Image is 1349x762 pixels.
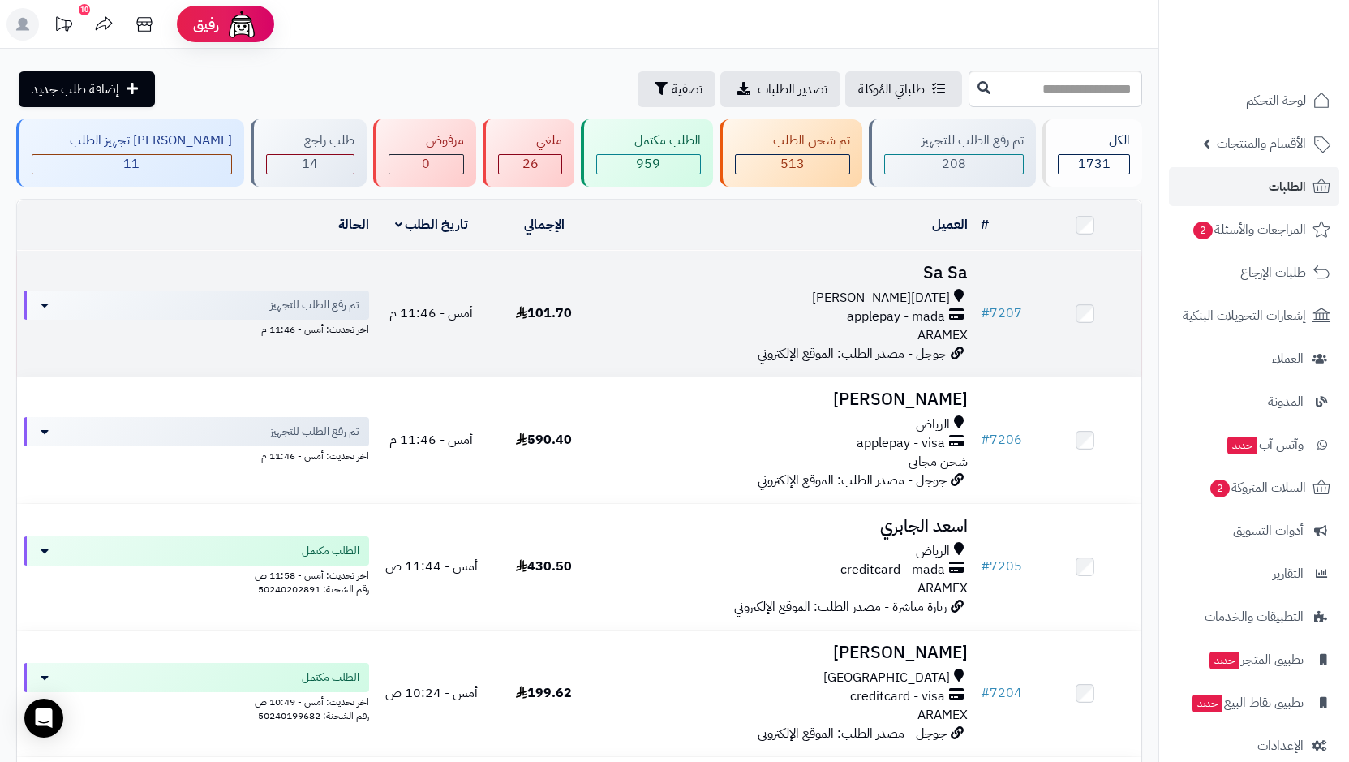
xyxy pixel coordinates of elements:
[607,644,969,662] h3: [PERSON_NAME]
[1227,437,1257,454] span: جديد
[1269,175,1306,198] span: الطلبات
[758,724,947,743] span: جوجل - مصدر الطلب: الموقع الإلكتروني
[24,446,369,463] div: اخر تحديث: أمس - 11:46 م
[1169,511,1339,550] a: أدوات التسويق
[1268,390,1304,413] span: المدونة
[909,452,968,471] span: شحن مجاني
[1169,81,1339,120] a: لوحة التحكم
[1210,480,1230,497] span: 2
[823,669,950,687] span: [GEOGRAPHIC_DATA]
[389,131,465,150] div: مرفوض
[338,215,369,235] a: الحالة
[1257,734,1304,757] span: الإعدادات
[1169,339,1339,378] a: العملاء
[32,155,231,174] div: 11
[720,71,840,107] a: تصدير الطلبات
[672,80,702,99] span: تصفية
[422,154,430,174] span: 0
[516,304,572,323] span: 101.70
[607,264,969,282] h3: Sa Sa
[43,8,84,45] a: تحديثات المنصة
[258,582,369,596] span: رقم الشحنة: 50240202891
[845,71,962,107] a: طلباتي المُوكلة
[389,304,473,323] span: أمس - 11:46 م
[736,155,849,174] div: 513
[607,390,969,409] h3: [PERSON_NAME]
[758,80,827,99] span: تصدير الطلبات
[850,687,945,706] span: creditcard - visa
[258,708,369,723] span: رقم الشحنة: 50240199682
[19,71,155,107] a: إضافة طلب جديد
[981,215,989,235] a: #
[780,154,805,174] span: 513
[499,155,561,174] div: 26
[734,597,947,617] span: زيارة مباشرة - مصدر الطلب: الموقع الإلكتروني
[516,430,572,450] span: 590.40
[840,561,945,579] span: creditcard - mada
[1246,89,1306,112] span: لوحة التحكم
[1169,296,1339,335] a: إشعارات التحويلات البنكية
[1209,476,1306,499] span: السلات المتروكة
[302,669,359,686] span: الطلب مكتمل
[32,80,119,99] span: إضافة طلب جديد
[385,683,478,703] span: أمس - 10:24 ص
[917,325,968,345] span: ARAMEX
[270,424,359,440] span: تم رفع الطلب للتجهيز
[758,471,947,490] span: جوجل - مصدر الطلب: الموقع الإلكتروني
[524,215,565,235] a: الإجمالي
[981,683,1022,703] a: #7204
[1205,605,1304,628] span: التطبيقات والخدمات
[1169,640,1339,679] a: تطبيق المتجرجديد
[597,155,700,174] div: 959
[79,4,90,15] div: 10
[981,430,990,450] span: #
[302,543,359,559] span: الطلب مكتمل
[1217,132,1306,155] span: الأقسام والمنتجات
[498,131,562,150] div: ملغي
[1183,304,1306,327] span: إشعارات التحويلات البنكية
[1226,433,1304,456] span: وآتس آب
[522,154,539,174] span: 26
[24,692,369,709] div: اخر تحديث: أمس - 10:49 ص
[981,557,990,576] span: #
[916,415,950,434] span: الرياض
[607,517,969,536] h3: اسعد الجابري
[123,154,140,174] span: 11
[932,215,968,235] a: العميل
[1039,119,1145,187] a: الكل1731
[981,683,990,703] span: #
[596,131,701,150] div: الطلب مكتمل
[302,154,318,174] span: 14
[917,579,968,598] span: ARAMEX
[1169,167,1339,206] a: الطلبات
[1169,382,1339,421] a: المدونة
[812,289,950,308] span: [DATE][PERSON_NAME]
[193,15,219,34] span: رفيق
[1233,519,1304,542] span: أدوات التسويق
[1191,691,1304,714] span: تطبيق نقاط البيع
[735,131,850,150] div: تم شحن الطلب
[267,155,354,174] div: 14
[942,154,966,174] span: 208
[1169,683,1339,722] a: تطبيق نقاط البيعجديد
[1169,468,1339,507] a: السلات المتروكة2
[1192,218,1306,241] span: المراجعات والأسئلة
[1169,253,1339,292] a: طلبات الإرجاع
[916,542,950,561] span: الرياض
[981,304,1022,323] a: #7207
[885,155,1024,174] div: 208
[981,304,990,323] span: #
[1193,222,1213,239] span: 2
[1169,425,1339,464] a: وآتس آبجديد
[479,119,578,187] a: ملغي 26
[266,131,354,150] div: طلب راجع
[1208,648,1304,671] span: تطبيق المتجر
[247,119,370,187] a: طلب راجع 14
[638,71,715,107] button: تصفية
[758,344,947,364] span: جوجل - مصدر الطلب: الموقع الإلكتروني
[1169,597,1339,636] a: التطبيقات والخدمات
[24,566,369,583] div: اخر تحديث: أمس - 11:58 ص
[1169,554,1339,593] a: التقارير
[866,119,1040,187] a: تم رفع الطلب للتجهيز 208
[1078,154,1111,174] span: 1731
